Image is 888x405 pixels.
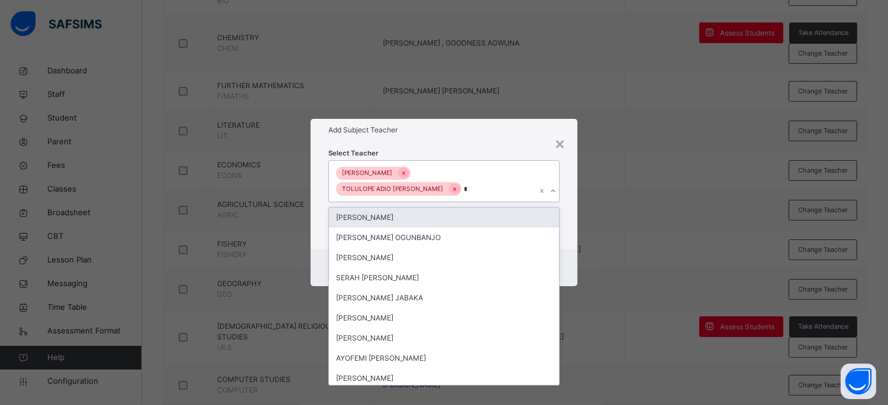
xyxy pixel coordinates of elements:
button: Open asap [841,364,876,399]
span: Select Teacher [328,148,379,158]
div: [PERSON_NAME] [329,308,558,328]
div: [PERSON_NAME] [336,167,398,180]
div: AYOFEMI [PERSON_NAME] [329,348,558,368]
h1: Add Subject Teacher [328,125,559,135]
div: [PERSON_NAME] [329,368,558,388]
div: [PERSON_NAME] JABAKA [329,288,558,308]
div: TOLULOPE ADIO [PERSON_NAME] [336,182,449,196]
div: × [554,131,566,155]
div: SERAH [PERSON_NAME] [329,268,558,288]
div: [PERSON_NAME] OGUNBANJO [329,228,558,248]
div: [PERSON_NAME] [329,328,558,348]
div: [PERSON_NAME] [329,208,558,228]
div: [PERSON_NAME] [329,248,558,268]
